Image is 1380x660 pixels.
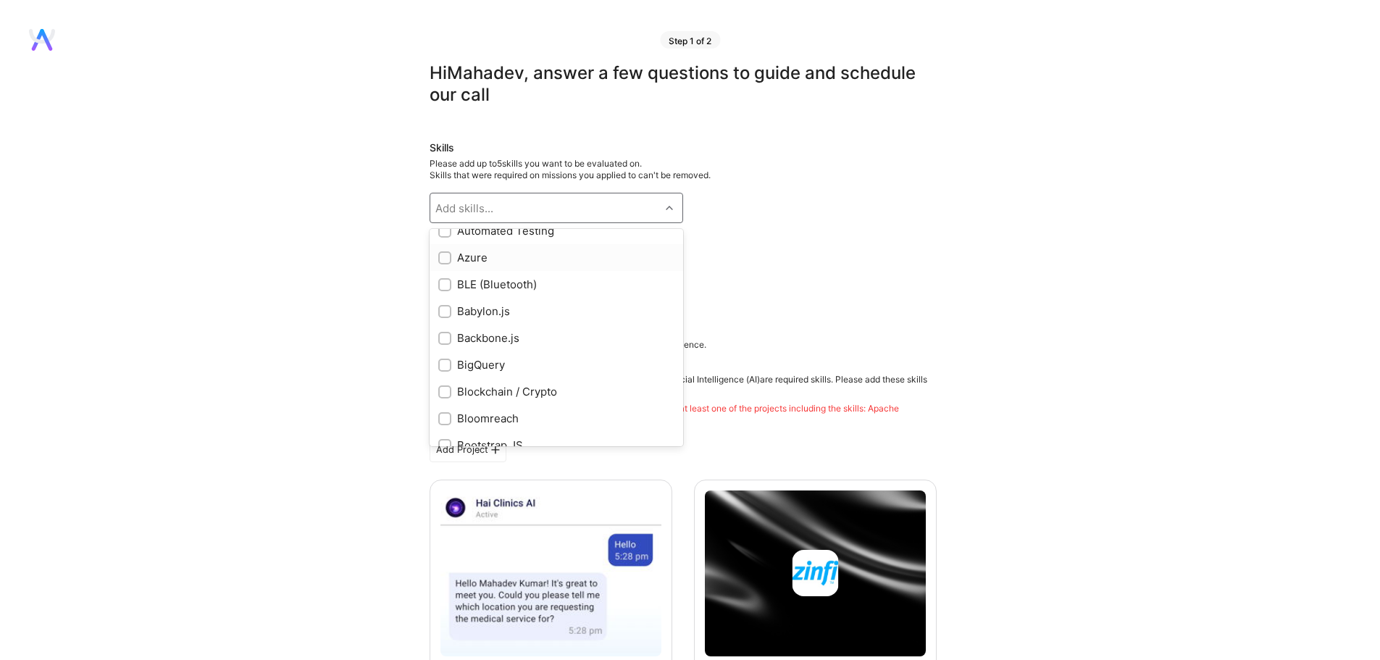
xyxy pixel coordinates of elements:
i: icon Chevron [666,204,673,212]
div: Bloomreach [438,411,674,426]
div: BigQuery [438,357,674,372]
div: Add skills... [435,201,493,216]
div: Hi Mahadev , answer a few questions to guide and schedule our call [430,62,937,106]
i: icon PlusBlackFlat [491,446,500,454]
div: Automated Testing [438,223,674,238]
div: Step 1 of 2 [660,31,720,49]
div: Please select projects that best represent your skills and experience. Be prepared to discuss the... [430,339,937,426]
span: Skills that were required on missions you applied to can't be removed. [430,170,711,180]
div: Bootstrap JS [438,438,674,453]
div: Please make sure that at least two projects are selected, with at least one of the projects inclu... [430,403,937,426]
div: Babylon.js [438,304,674,319]
div: Please add up to 5 skills you want to be evaluated on. [430,158,937,181]
div: Backbone.js [438,330,674,346]
div: Skills [430,141,937,155]
div: Azure [438,250,674,265]
div: Blockchain / Crypto [438,384,674,399]
div: BLE (Bluetooth) [438,277,674,292]
div: Add Project [430,438,506,462]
